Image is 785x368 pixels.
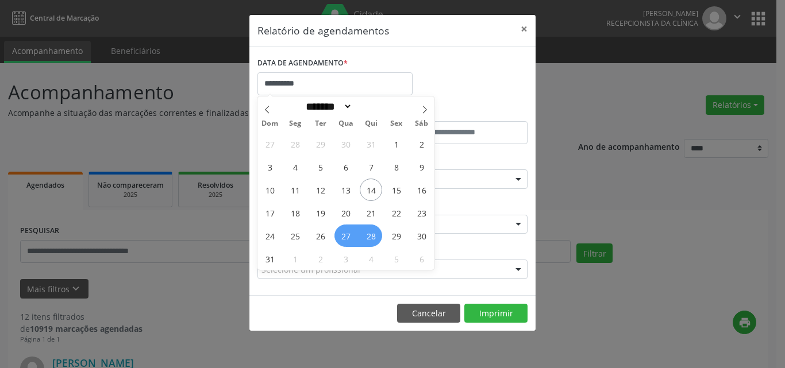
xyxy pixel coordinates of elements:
span: Julho 31, 2025 [360,133,382,155]
span: Agosto 25, 2025 [284,224,306,247]
span: Selecione um profissional [261,264,360,276]
span: Agosto 12, 2025 [309,179,332,201]
span: Agosto 5, 2025 [309,156,332,178]
span: Qua [333,120,359,127]
span: Agosto 30, 2025 [410,224,433,247]
span: Setembro 4, 2025 [360,247,382,270]
span: Setembro 1, 2025 [284,247,306,270]
span: Julho 29, 2025 [309,133,332,155]
span: Agosto 17, 2025 [259,202,281,224]
span: Julho 27, 2025 [259,133,281,155]
input: Year [352,100,390,113]
span: Agosto 29, 2025 [385,224,407,247]
span: Agosto 16, 2025 [410,179,433,201]
span: Agosto 15, 2025 [385,179,407,201]
span: Agosto 4, 2025 [284,156,306,178]
span: Dom [257,120,283,127]
span: Agosto 31, 2025 [259,247,281,270]
span: Agosto 2, 2025 [410,133,433,155]
h5: Relatório de agendamentos [257,23,389,38]
select: Month [302,100,352,113]
span: Agosto 14, 2025 [360,179,382,201]
span: Agosto 9, 2025 [410,156,433,178]
span: Agosto 18, 2025 [284,202,306,224]
span: Agosto 7, 2025 [360,156,382,178]
label: DATA DE AGENDAMENTO [257,55,348,72]
span: Agosto 13, 2025 [334,179,357,201]
span: Setembro 3, 2025 [334,247,357,270]
span: Sáb [409,120,434,127]
span: Seg [283,120,308,127]
span: Setembro 5, 2025 [385,247,407,270]
span: Setembro 2, 2025 [309,247,332,270]
span: Agosto 20, 2025 [334,202,357,224]
span: Agosto 3, 2025 [259,156,281,178]
span: Ter [308,120,333,127]
span: Setembro 6, 2025 [410,247,433,270]
span: Agosto 28, 2025 [360,224,382,247]
button: Cancelar [397,304,460,323]
button: Imprimir [464,304,528,323]
button: Close [513,15,536,43]
span: Agosto 26, 2025 [309,224,332,247]
span: Julho 30, 2025 [334,133,357,155]
span: Agosto 11, 2025 [284,179,306,201]
span: Agosto 27, 2025 [334,224,357,247]
span: Julho 28, 2025 [284,133,306,155]
span: Agosto 6, 2025 [334,156,357,178]
span: Agosto 19, 2025 [309,202,332,224]
span: Agosto 1, 2025 [385,133,407,155]
span: Agosto 23, 2025 [410,202,433,224]
span: Qui [359,120,384,127]
span: Sex [384,120,409,127]
label: ATÉ [395,103,528,121]
span: Agosto 24, 2025 [259,224,281,247]
span: Agosto 22, 2025 [385,202,407,224]
span: Agosto 21, 2025 [360,202,382,224]
span: Agosto 8, 2025 [385,156,407,178]
span: Agosto 10, 2025 [259,179,281,201]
